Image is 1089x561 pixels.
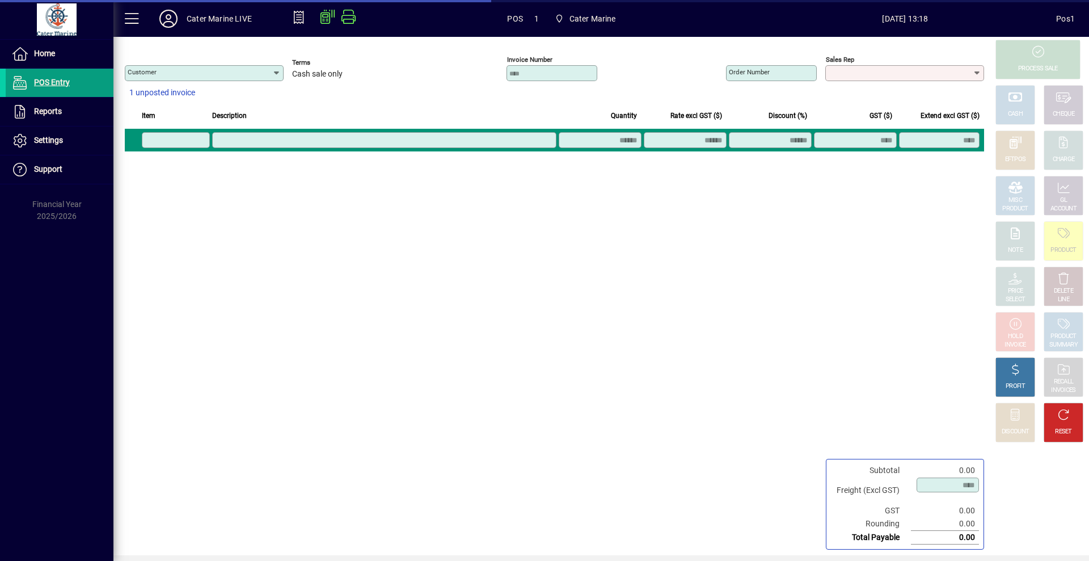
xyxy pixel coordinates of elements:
span: 1 unposted invoice [129,87,195,99]
button: Profile [150,9,187,29]
td: 0.00 [911,504,979,517]
div: PROCESS SALE [1018,65,1058,73]
span: Cater Marine [550,9,621,29]
span: Cater Marine [569,10,616,28]
td: 0.00 [911,531,979,545]
div: NOTE [1008,246,1023,255]
span: Settings [34,136,63,145]
div: MISC [1008,196,1022,205]
div: PRODUCT [1050,332,1076,341]
td: Freight (Excl GST) [831,477,911,504]
div: RESET [1055,428,1072,436]
span: Item [142,109,155,122]
div: CHARGE [1053,155,1075,164]
div: CASH [1008,110,1023,119]
span: Extend excl GST ($) [921,109,980,122]
mat-label: Customer [128,68,157,76]
div: Pos1 [1056,10,1075,28]
div: EFTPOS [1005,155,1026,164]
div: GL [1060,196,1067,205]
div: INVOICE [1004,341,1025,349]
mat-label: Sales rep [826,56,854,64]
div: ACCOUNT [1050,205,1077,213]
span: Terms [292,59,360,66]
div: DELETE [1054,287,1073,296]
div: INVOICES [1051,386,1075,395]
span: POS Entry [34,78,70,87]
a: Settings [6,126,113,155]
td: Subtotal [831,464,911,477]
a: Reports [6,98,113,126]
div: Cater Marine LIVE [187,10,252,28]
div: PRODUCT [1050,246,1076,255]
td: GST [831,504,911,517]
span: Discount (%) [769,109,807,122]
div: DISCOUNT [1002,428,1029,436]
button: 1 unposted invoice [125,83,200,103]
div: PRODUCT [1002,205,1028,213]
span: GST ($) [869,109,892,122]
mat-label: Order number [729,68,770,76]
td: Rounding [831,517,911,531]
span: 1 [534,10,539,28]
td: 0.00 [911,464,979,477]
td: Total Payable [831,531,911,545]
span: Quantity [611,109,637,122]
div: LINE [1058,296,1069,304]
div: PROFIT [1006,382,1025,391]
a: Support [6,155,113,184]
div: HOLD [1008,332,1023,341]
span: Reports [34,107,62,116]
span: Rate excl GST ($) [670,109,722,122]
div: CHEQUE [1053,110,1074,119]
span: POS [507,10,523,28]
div: RECALL [1054,378,1074,386]
div: SELECT [1006,296,1025,304]
div: PRICE [1008,287,1023,296]
span: [DATE] 13:18 [754,10,1057,28]
div: SUMMARY [1049,341,1078,349]
span: Description [212,109,247,122]
mat-label: Invoice number [507,56,552,64]
span: Support [34,164,62,174]
td: 0.00 [911,517,979,531]
span: Cash sale only [292,70,343,79]
a: Home [6,40,113,68]
span: Home [34,49,55,58]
